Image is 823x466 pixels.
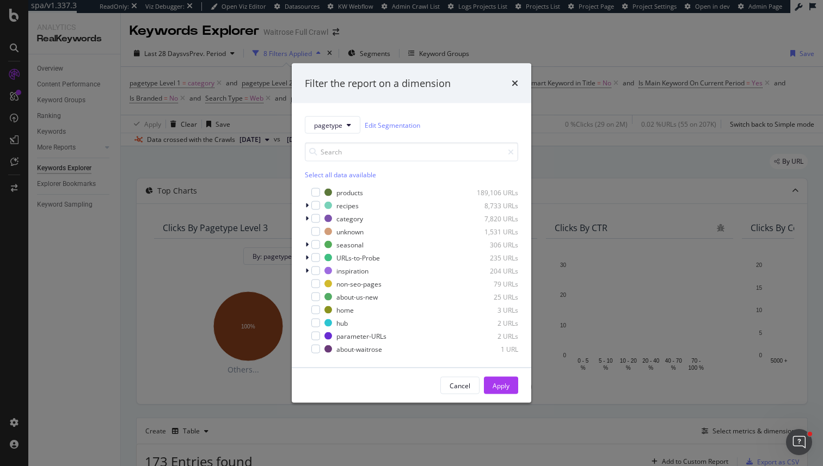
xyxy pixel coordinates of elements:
button: Apply [484,377,518,394]
div: hub [336,318,348,327]
div: 3 URLs [465,305,518,314]
div: 1 URL [465,344,518,353]
div: recipes [336,201,359,210]
div: 1,531 URLs [465,227,518,236]
button: Cancel [440,377,480,394]
button: pagetype [305,116,360,134]
div: 189,106 URLs [465,188,518,197]
div: products [336,188,363,197]
div: unknown [336,227,364,236]
div: parameter-URLs [336,331,386,340]
div: 2 URLs [465,331,518,340]
div: home [336,305,354,314]
div: seasonal [336,240,364,249]
div: 7,820 URLs [465,214,518,223]
span: pagetype [314,120,342,129]
div: about-us-new [336,292,378,301]
div: 79 URLs [465,279,518,288]
div: modal [292,63,531,403]
div: non-seo-pages [336,279,382,288]
div: category [336,214,363,223]
div: 8,733 URLs [465,201,518,210]
div: about-waitrose [336,344,382,353]
div: inspiration [336,266,368,275]
div: 235 URLs [465,253,518,262]
div: 2 URLs [465,318,518,327]
div: Filter the report on a dimension [305,76,451,90]
iframe: Intercom live chat [786,429,812,455]
div: Apply [493,381,509,390]
div: URLs-to-Probe [336,253,380,262]
div: Cancel [450,381,470,390]
div: 25 URLs [465,292,518,301]
div: 204 URLs [465,266,518,275]
a: Edit Segmentation [365,119,420,131]
div: 306 URLs [465,240,518,249]
input: Search [305,142,518,161]
div: Select all data available [305,170,518,179]
div: times [512,76,518,90]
